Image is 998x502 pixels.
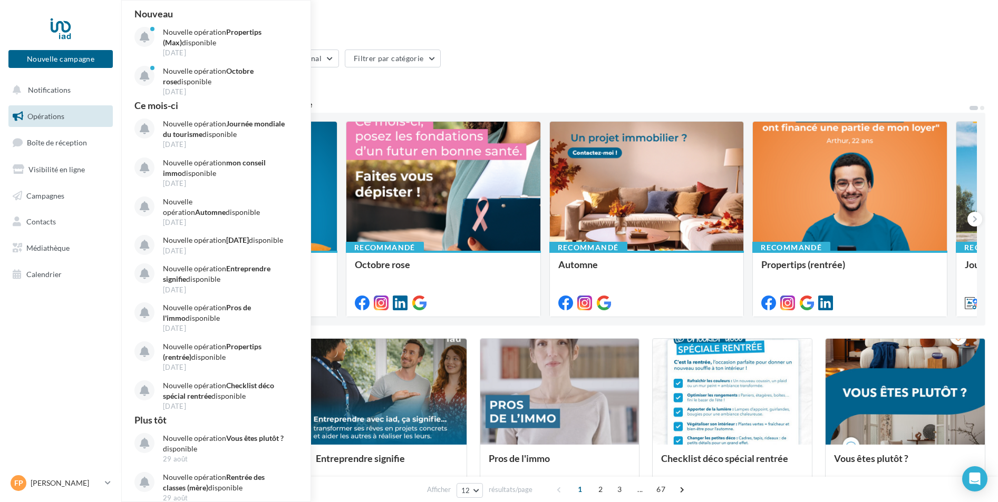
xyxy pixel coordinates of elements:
[134,17,985,33] div: Opérations marketing
[761,259,938,280] div: Propertips (rentrée)
[6,131,115,154] a: Boîte de réception
[6,263,115,286] a: Calendrier
[346,242,424,253] div: Recommandé
[632,481,648,498] span: ...
[461,486,470,495] span: 12
[6,105,115,127] a: Opérations
[8,473,113,493] a: FP [PERSON_NAME]
[26,217,56,226] span: Contacts
[6,185,115,207] a: Campagnes
[6,211,115,233] a: Contacts
[26,191,64,200] span: Campagnes
[316,453,458,474] div: Entreprendre signifie
[611,481,628,498] span: 3
[652,481,670,498] span: 67
[31,478,101,488] p: [PERSON_NAME]
[558,259,735,280] div: Automne
[457,483,483,498] button: 12
[571,481,588,498] span: 1
[27,112,64,121] span: Opérations
[134,100,968,109] div: 6 opérations recommandées par votre enseigne
[8,50,113,68] button: Nouvelle campagne
[6,79,111,101] button: Notifications
[26,243,70,252] span: Médiathèque
[345,50,441,67] button: Filtrer par catégorie
[28,165,85,174] span: Visibilité en ligne
[962,466,987,491] div: Open Intercom Messenger
[489,453,631,474] div: Pros de l'immo
[355,259,532,280] div: Octobre rose
[834,453,976,474] div: Vous êtes plutôt ?
[6,159,115,181] a: Visibilité en ligne
[14,478,23,488] span: FP
[549,242,627,253] div: Recommandé
[27,138,87,147] span: Boîte de réception
[28,85,71,94] span: Notifications
[592,481,609,498] span: 2
[6,237,115,259] a: Médiathèque
[661,453,803,474] div: Checklist déco spécial rentrée
[427,485,451,495] span: Afficher
[752,242,830,253] div: Recommandé
[26,270,62,279] span: Calendrier
[489,485,532,495] span: résultats/page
